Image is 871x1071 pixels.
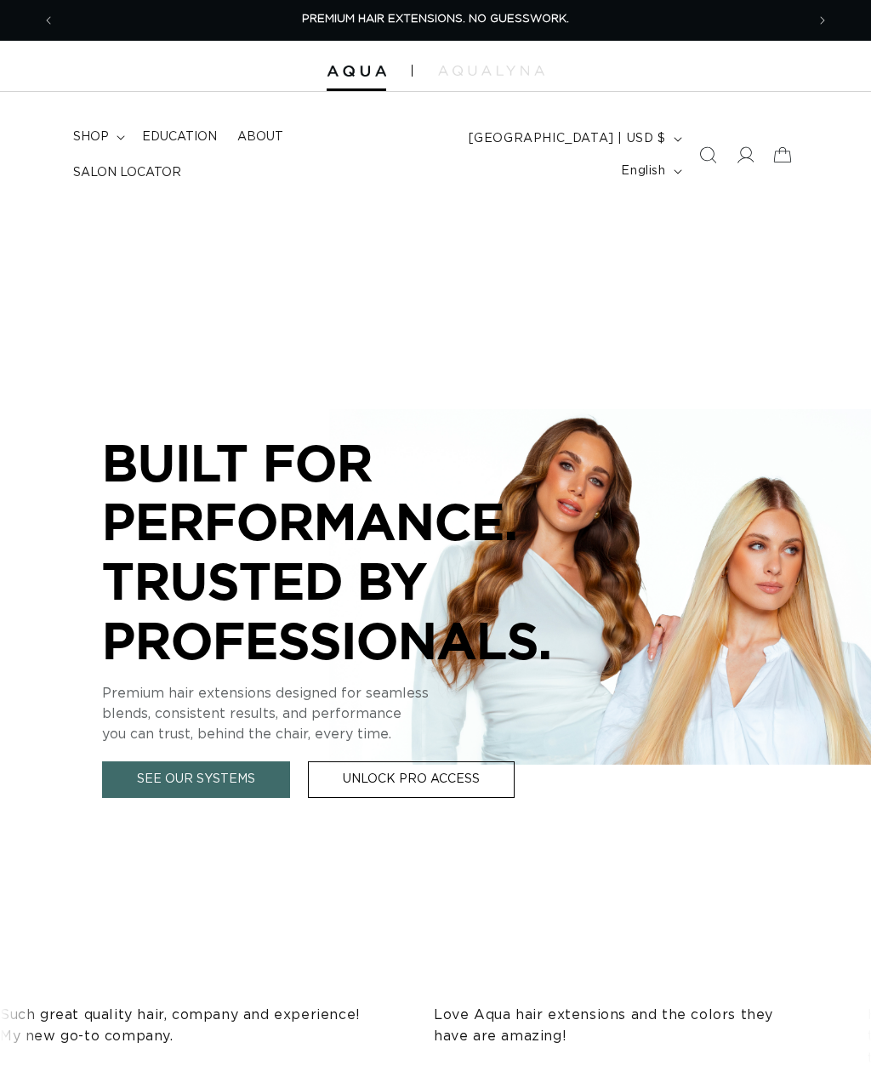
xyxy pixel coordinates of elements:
span: shop [73,129,109,145]
span: PREMIUM HAIR EXTENSIONS. NO GUESSWORK. [302,14,569,25]
span: About [237,129,283,145]
img: Aqua Hair Extensions [327,66,386,77]
button: [GEOGRAPHIC_DATA] | USD $ [458,122,689,155]
button: Previous announcement [30,4,67,37]
a: About [227,119,293,155]
span: [GEOGRAPHIC_DATA] | USD $ [469,130,666,148]
a: Unlock Pro Access [308,761,515,798]
span: Education [142,129,217,145]
summary: Search [689,136,726,174]
a: Education [132,119,227,155]
img: aqualyna.com [438,66,544,76]
button: English [611,155,688,187]
a: Salon Locator [63,155,191,191]
p: BUILT FOR PERFORMANCE. TRUSTED BY PROFESSIONALS. [102,433,612,669]
summary: shop [63,119,132,155]
p: Premium hair extensions designed for seamless blends, consistent results, and performance you can... [102,683,612,744]
span: Salon Locator [73,165,181,180]
span: English [621,162,665,180]
p: Love Aqua hair extensions and the colors they have are amazing! [434,1005,800,1048]
button: Next announcement [804,4,841,37]
a: See Our Systems [102,761,290,798]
